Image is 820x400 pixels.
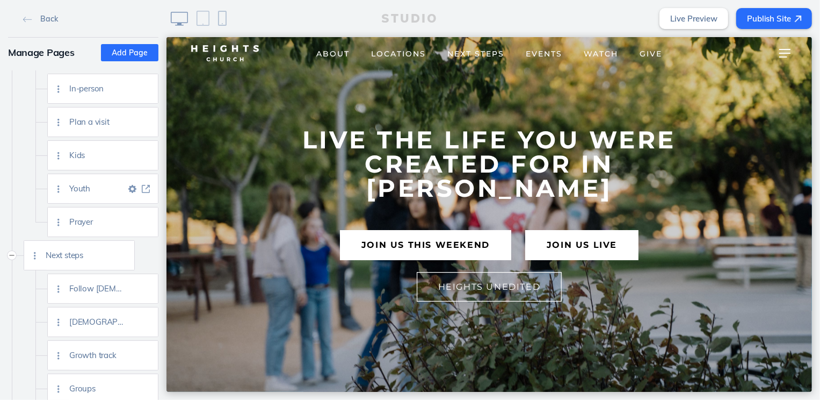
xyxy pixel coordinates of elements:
[69,317,126,326] span: [DEMOGRAPHIC_DATA]
[69,217,126,226] span: Prayer
[173,193,345,223] button: Join Us this weekend
[417,12,452,22] span: watch
[281,12,338,22] span: Next Steps
[142,185,150,193] img: icon-ext-link@2x.png
[23,17,32,23] img: icon-back-arrow@2x.png
[218,11,227,26] img: icon-phone@2x.png
[462,6,506,25] a: Give
[69,184,126,193] span: Youth
[108,90,538,163] p: Live the life you were created for in [PERSON_NAME]
[359,12,396,22] span: Events
[173,203,345,213] a: Join Us this weekend
[359,193,472,223] button: Join us live
[795,16,802,23] img: icon-arrow-ne@2x.png
[8,42,158,63] div: Manage Pages
[69,284,126,293] span: Follow [DEMOGRAPHIC_DATA]
[69,84,126,93] span: In-person
[139,6,194,25] a: About
[205,12,259,22] span: Locations
[359,203,472,213] a: Join us live
[250,235,396,265] button: Heights unedited
[21,4,96,28] img: 7fdc7de0-3bfd-4f30-a489-8ade0bda3cb9.png
[250,245,396,255] a: Heights unedited
[69,384,126,393] span: Groups
[8,251,16,260] button: Collapse
[736,8,812,29] button: Publish Site
[46,251,102,260] span: Next steps
[194,6,270,25] a: Locations
[150,12,183,22] span: About
[69,351,126,360] span: Growth track
[197,11,209,26] img: icon-tablet@2x.png
[101,44,158,61] button: Add Page
[128,185,136,193] img: icon-gear@2x.png
[69,151,126,160] span: Kids
[270,6,349,25] a: Next Steps
[69,117,126,126] span: Plan a visit
[171,12,188,26] img: icon-desktop@2x.png
[349,6,407,25] a: Events
[473,12,496,22] span: Give
[40,14,57,24] span: Back
[659,8,728,29] a: Live Preview
[407,6,462,25] a: watch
